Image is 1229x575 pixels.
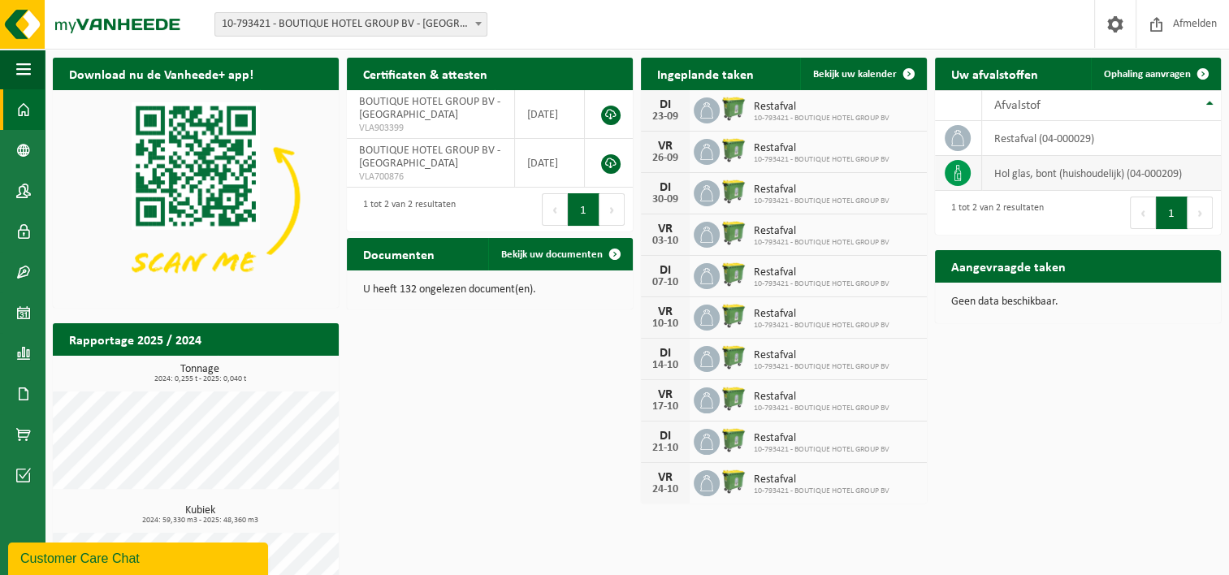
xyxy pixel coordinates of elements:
h3: Kubiek [61,505,339,525]
button: Previous [1130,197,1156,229]
span: Restafval [754,142,889,155]
div: 03-10 [649,236,682,247]
h2: Uw afvalstoffen [935,58,1054,89]
span: Restafval [754,391,889,404]
a: Bekijk uw documenten [488,238,631,270]
div: 07-10 [649,277,682,288]
button: Next [1188,197,1213,229]
span: 10-793421 - BOUTIQUE HOTEL GROUP BV [754,404,889,413]
span: 10-793421 - BOUTIQUE HOTEL GROUP BV [754,197,889,206]
h2: Ingeplande taken [641,58,770,89]
button: 1 [1156,197,1188,229]
span: Bekijk uw kalender [813,69,897,80]
span: Restafval [754,349,889,362]
span: BOUTIQUE HOTEL GROUP BV - [GEOGRAPHIC_DATA] [359,145,500,170]
h2: Rapportage 2025 / 2024 [53,323,218,355]
h2: Certificaten & attesten [347,58,504,89]
p: Geen data beschikbaar. [951,296,1205,308]
img: WB-0770-HPE-GN-50 [720,426,747,454]
span: VLA903399 [359,122,502,135]
button: Previous [542,193,568,226]
div: 23-09 [649,111,682,123]
div: 1 tot 2 van 2 resultaten [943,195,1044,231]
div: VR [649,223,682,236]
span: BOUTIQUE HOTEL GROUP BV - [GEOGRAPHIC_DATA] [359,96,500,121]
img: WB-0770-HPE-GN-50 [720,302,747,330]
td: restafval (04-000029) [982,121,1221,156]
span: 2024: 59,330 m3 - 2025: 48,360 m3 [61,517,339,525]
span: Restafval [754,225,889,238]
iframe: chat widget [8,539,271,575]
a: Bekijk rapportage [218,355,337,387]
span: Afvalstof [994,99,1041,112]
span: 10-793421 - BOUTIQUE HOTEL GROUP BV - BRUGGE [215,13,487,36]
button: 1 [568,193,599,226]
div: DI [649,181,682,194]
span: 10-793421 - BOUTIQUE HOTEL GROUP BV [754,321,889,331]
div: 26-09 [649,153,682,164]
img: WB-0770-HPE-GN-50 [720,385,747,413]
span: Restafval [754,101,889,114]
img: Download de VHEPlus App [53,90,339,305]
div: 21-10 [649,443,682,454]
div: VR [649,140,682,153]
div: VR [649,305,682,318]
div: DI [649,264,682,277]
span: 10-793421 - BOUTIQUE HOTEL GROUP BV - BRUGGE [214,12,487,37]
div: 14-10 [649,360,682,371]
span: 10-793421 - BOUTIQUE HOTEL GROUP BV [754,114,889,123]
h2: Download nu de Vanheede+ app! [53,58,270,89]
span: 10-793421 - BOUTIQUE HOTEL GROUP BV [754,445,889,455]
td: [DATE] [515,90,585,139]
div: DI [649,347,682,360]
span: VLA700876 [359,171,502,184]
td: [DATE] [515,139,585,188]
span: Restafval [754,266,889,279]
p: U heeft 132 ongelezen document(en). [363,284,617,296]
div: 30-09 [649,194,682,205]
button: Next [599,193,625,226]
td: hol glas, bont (huishoudelijk) (04-000209) [982,156,1221,191]
h2: Documenten [347,238,451,270]
span: 2024: 0,255 t - 2025: 0,040 t [61,375,339,383]
img: WB-0770-HPE-GN-50 [720,136,747,164]
span: Restafval [754,473,889,486]
div: 1 tot 2 van 2 resultaten [355,192,456,227]
img: WB-0770-HPE-GN-50 [720,178,747,205]
span: 10-793421 - BOUTIQUE HOTEL GROUP BV [754,155,889,165]
div: VR [649,388,682,401]
span: Restafval [754,184,889,197]
span: 10-793421 - BOUTIQUE HOTEL GROUP BV [754,238,889,248]
img: WB-0770-HPE-GN-50 [720,95,747,123]
div: DI [649,430,682,443]
span: 10-793421 - BOUTIQUE HOTEL GROUP BV [754,486,889,496]
img: WB-0770-HPE-GN-50 [720,219,747,247]
div: 17-10 [649,401,682,413]
a: Ophaling aanvragen [1091,58,1219,90]
div: DI [649,98,682,111]
span: 10-793421 - BOUTIQUE HOTEL GROUP BV [754,279,889,289]
img: WB-0770-HPE-GN-50 [720,344,747,371]
span: Restafval [754,432,889,445]
h3: Tonnage [61,364,339,383]
span: Restafval [754,308,889,321]
div: VR [649,471,682,484]
h2: Aangevraagde taken [935,250,1082,282]
span: Bekijk uw documenten [501,249,603,260]
span: 10-793421 - BOUTIQUE HOTEL GROUP BV [754,362,889,372]
span: Ophaling aanvragen [1104,69,1191,80]
div: 24-10 [649,484,682,495]
img: WB-0770-HPE-GN-50 [720,261,747,288]
div: 10-10 [649,318,682,330]
img: WB-0770-HPE-GN-50 [720,468,747,495]
a: Bekijk uw kalender [800,58,925,90]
